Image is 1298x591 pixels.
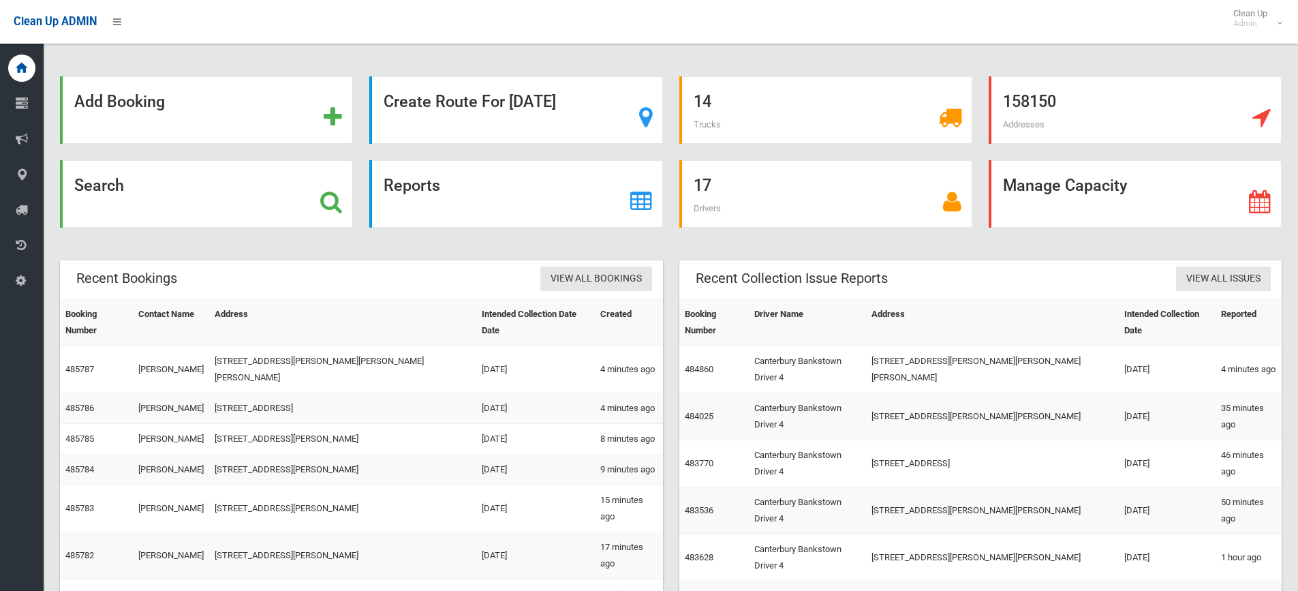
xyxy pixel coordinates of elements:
[133,424,209,455] td: [PERSON_NAME]
[1119,534,1215,581] td: [DATE]
[540,267,652,292] a: View All Bookings
[685,552,713,562] a: 483628
[1119,346,1215,393] td: [DATE]
[133,455,209,485] td: [PERSON_NAME]
[595,532,662,579] td: 17 minutes ago
[595,393,662,424] td: 4 minutes ago
[476,346,595,393] td: [DATE]
[209,424,477,455] td: [STREET_ADDRESS][PERSON_NAME]
[476,485,595,532] td: [DATE]
[694,203,721,213] span: Drivers
[694,176,711,195] strong: 17
[65,550,94,560] a: 485782
[209,455,477,485] td: [STREET_ADDRESS][PERSON_NAME]
[595,455,662,485] td: 9 minutes ago
[595,424,662,455] td: 8 minutes ago
[209,299,477,346] th: Address
[476,299,595,346] th: Intended Collection Date Date
[60,299,133,346] th: Booking Number
[65,364,94,374] a: 485787
[133,532,209,579] td: [PERSON_NAME]
[1119,393,1215,440] td: [DATE]
[694,119,721,130] span: Trucks
[989,160,1282,228] a: Manage Capacity
[384,176,440,195] strong: Reports
[1216,534,1282,581] td: 1 hour ago
[209,346,477,393] td: [STREET_ADDRESS][PERSON_NAME][PERSON_NAME][PERSON_NAME]
[1216,487,1282,534] td: 50 minutes ago
[866,346,1119,393] td: [STREET_ADDRESS][PERSON_NAME][PERSON_NAME][PERSON_NAME]
[1003,119,1045,130] span: Addresses
[65,434,94,444] a: 485785
[866,534,1119,581] td: [STREET_ADDRESS][PERSON_NAME][PERSON_NAME]
[476,393,595,424] td: [DATE]
[133,485,209,532] td: [PERSON_NAME]
[209,532,477,579] td: [STREET_ADDRESS][PERSON_NAME]
[74,176,124,195] strong: Search
[133,299,209,346] th: Contact Name
[60,160,353,228] a: Search
[685,458,713,468] a: 483770
[685,505,713,515] a: 483536
[866,299,1119,346] th: Address
[679,160,972,228] a: 17 Drivers
[685,364,713,374] a: 484860
[866,393,1119,440] td: [STREET_ADDRESS][PERSON_NAME][PERSON_NAME]
[60,76,353,144] a: Add Booking
[866,487,1119,534] td: [STREET_ADDRESS][PERSON_NAME][PERSON_NAME]
[989,76,1282,144] a: 158150 Addresses
[1003,92,1056,111] strong: 158150
[679,299,750,346] th: Booking Number
[1226,8,1281,29] span: Clean Up
[595,346,662,393] td: 4 minutes ago
[679,265,904,292] header: Recent Collection Issue Reports
[694,92,711,111] strong: 14
[209,393,477,424] td: [STREET_ADDRESS]
[1003,176,1127,195] strong: Manage Capacity
[749,299,866,346] th: Driver Name
[749,440,866,487] td: Canterbury Bankstown Driver 4
[60,265,194,292] header: Recent Bookings
[749,487,866,534] td: Canterbury Bankstown Driver 4
[866,440,1119,487] td: [STREET_ADDRESS]
[1216,393,1282,440] td: 35 minutes ago
[679,76,972,144] a: 14 Trucks
[369,160,662,228] a: Reports
[476,424,595,455] td: [DATE]
[1176,267,1271,292] a: View All Issues
[1233,18,1267,29] small: Admin
[1119,487,1215,534] td: [DATE]
[1119,299,1215,346] th: Intended Collection Date
[1216,346,1282,393] td: 4 minutes ago
[1119,440,1215,487] td: [DATE]
[595,485,662,532] td: 15 minutes ago
[749,346,866,393] td: Canterbury Bankstown Driver 4
[749,393,866,440] td: Canterbury Bankstown Driver 4
[476,455,595,485] td: [DATE]
[1216,299,1282,346] th: Reported
[65,503,94,513] a: 485783
[1216,440,1282,487] td: 46 minutes ago
[133,346,209,393] td: [PERSON_NAME]
[74,92,165,111] strong: Add Booking
[65,464,94,474] a: 485784
[65,403,94,413] a: 485786
[14,15,97,28] span: Clean Up ADMIN
[133,393,209,424] td: [PERSON_NAME]
[369,76,662,144] a: Create Route For [DATE]
[384,92,556,111] strong: Create Route For [DATE]
[209,485,477,532] td: [STREET_ADDRESS][PERSON_NAME]
[749,534,866,581] td: Canterbury Bankstown Driver 4
[476,532,595,579] td: [DATE]
[685,411,713,421] a: 484025
[595,299,662,346] th: Created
